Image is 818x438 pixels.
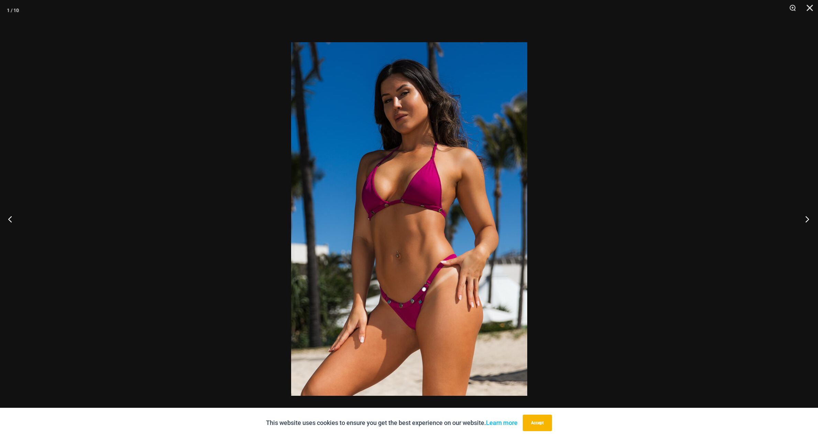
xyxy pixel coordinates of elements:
[792,202,818,236] button: Next
[523,415,552,431] button: Accept
[486,419,518,426] a: Learn more
[291,42,527,396] img: Tight Rope Pink 319 Top 4228 Thong 05
[7,5,19,15] div: 1 / 10
[266,418,518,428] p: This website uses cookies to ensure you get the best experience on our website.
